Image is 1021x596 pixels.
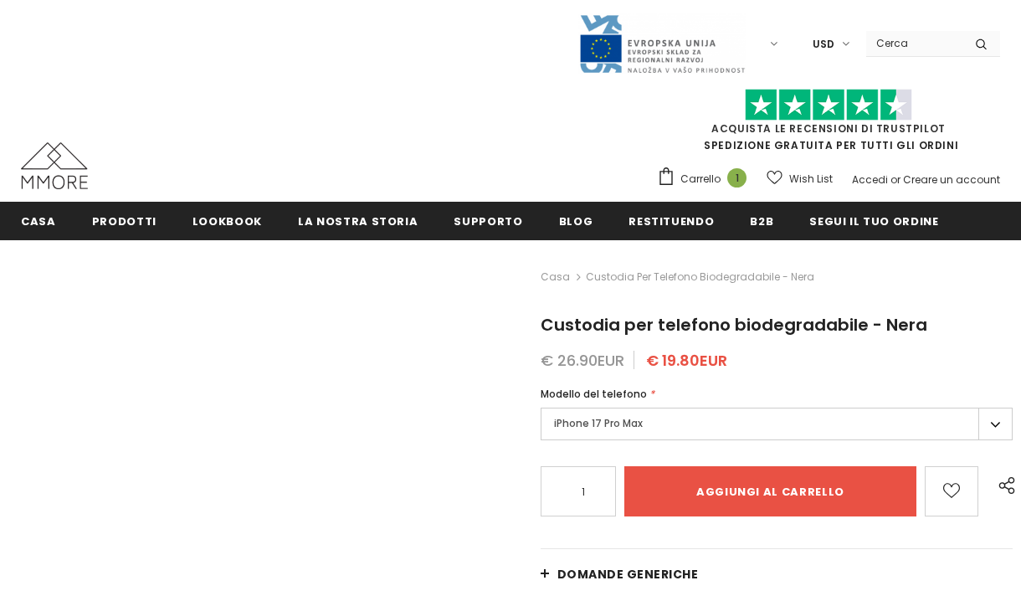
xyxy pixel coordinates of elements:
a: Acquista le recensioni di TrustPilot [711,121,946,136]
a: Blog [559,202,593,239]
span: Prodotti [92,213,156,229]
img: Casi MMORE [21,142,88,189]
a: Prodotti [92,202,156,239]
span: Custodia per telefono biodegradabile - Nera [586,267,814,287]
a: Javni Razpis [578,36,746,50]
a: Carrello 1 [657,167,755,192]
a: Lookbook [192,202,262,239]
span: La nostra storia [298,213,418,229]
a: Segui il tuo ordine [809,202,938,239]
a: Casa [21,202,56,239]
span: Lookbook [192,213,262,229]
a: Accedi [852,172,888,187]
span: Custodia per telefono biodegradabile - Nera [541,313,927,337]
span: € 26.90EUR [541,350,624,371]
span: supporto [454,213,522,229]
span: Casa [21,213,56,229]
img: Fidati di Pilot Stars [745,89,912,121]
span: or [890,172,900,187]
span: Segui il tuo ordine [809,213,938,229]
span: Blog [559,213,593,229]
span: SPEDIZIONE GRATUITA PER TUTTI GLI ORDINI [657,96,1000,152]
span: USD [813,36,834,53]
a: Restituendo [629,202,714,239]
a: supporto [454,202,522,239]
span: Carrello [680,171,721,188]
input: Aggiungi al carrello [624,466,917,516]
a: Creare un account [903,172,1000,187]
span: Domande generiche [557,566,699,583]
span: B2B [750,213,773,229]
a: Wish List [767,164,833,193]
span: Wish List [789,171,833,188]
span: € 19.80EUR [646,350,727,371]
span: 1 [727,168,747,188]
a: Casa [541,267,570,287]
img: Javni Razpis [578,13,746,74]
a: La nostra storia [298,202,418,239]
label: iPhone 17 Pro Max [541,408,1013,440]
input: Search Site [866,31,962,55]
span: Restituendo [629,213,714,229]
a: B2B [750,202,773,239]
span: Modello del telefono [541,387,647,401]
